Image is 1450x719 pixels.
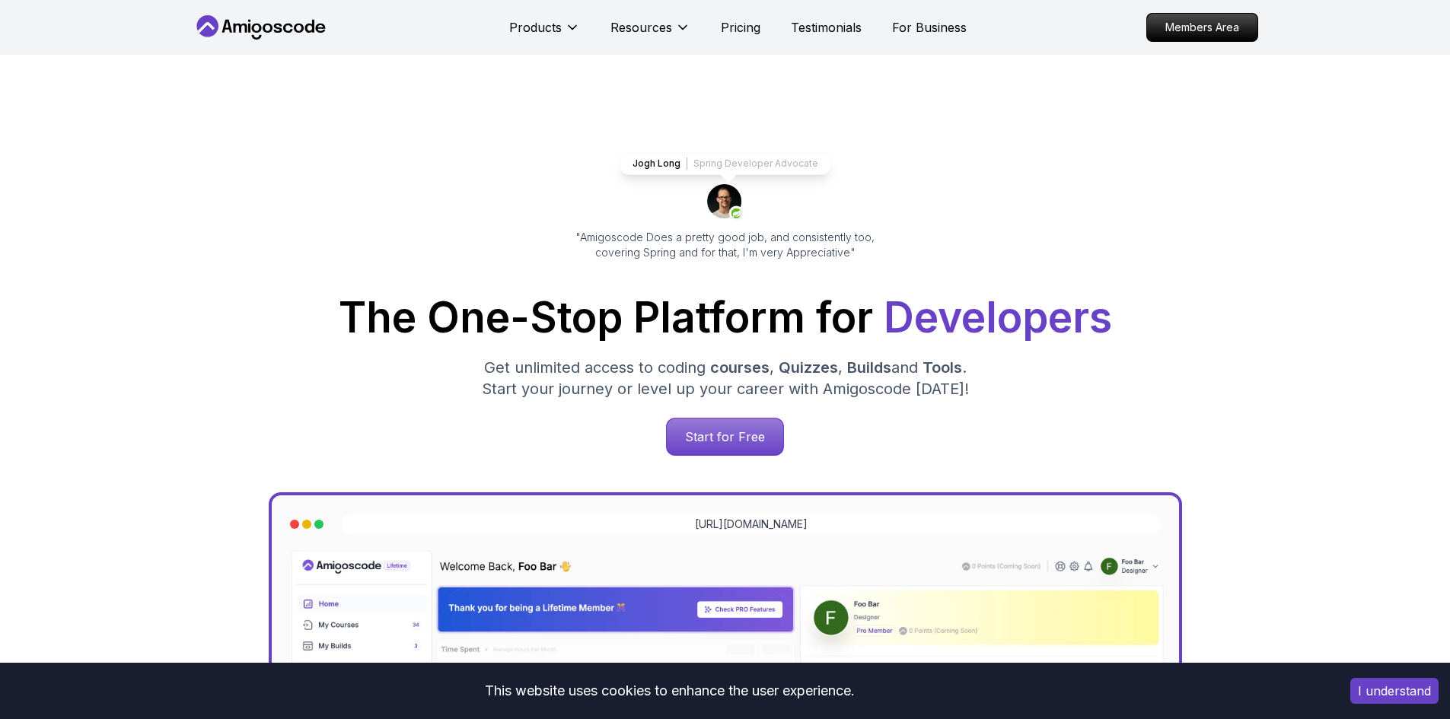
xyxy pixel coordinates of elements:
[667,418,783,455] p: Start for Free
[509,18,580,49] button: Products
[779,358,838,377] span: Quizzes
[707,184,744,221] img: josh long
[693,157,818,170] p: Spring Developer Advocate
[892,18,967,37] a: For Business
[884,292,1112,342] span: Developers
[791,18,862,37] a: Testimonials
[205,297,1246,339] h1: The One-Stop Platform for
[633,157,680,170] p: Jogh Long
[847,358,891,377] span: Builds
[1350,678,1439,704] button: Accept cookies
[509,18,562,37] p: Products
[610,18,672,37] p: Resources
[710,358,770,377] span: courses
[721,18,760,37] a: Pricing
[555,230,896,260] p: "Amigoscode Does a pretty good job, and consistently too, covering Spring and for that, I'm very ...
[695,517,808,532] a: [URL][DOMAIN_NAME]
[1147,14,1257,41] p: Members Area
[666,418,784,456] a: Start for Free
[1146,13,1258,42] a: Members Area
[11,674,1327,708] div: This website uses cookies to enhance the user experience.
[610,18,690,49] button: Resources
[923,358,962,377] span: Tools
[470,357,981,399] p: Get unlimited access to coding , , and . Start your journey or level up your career with Amigosco...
